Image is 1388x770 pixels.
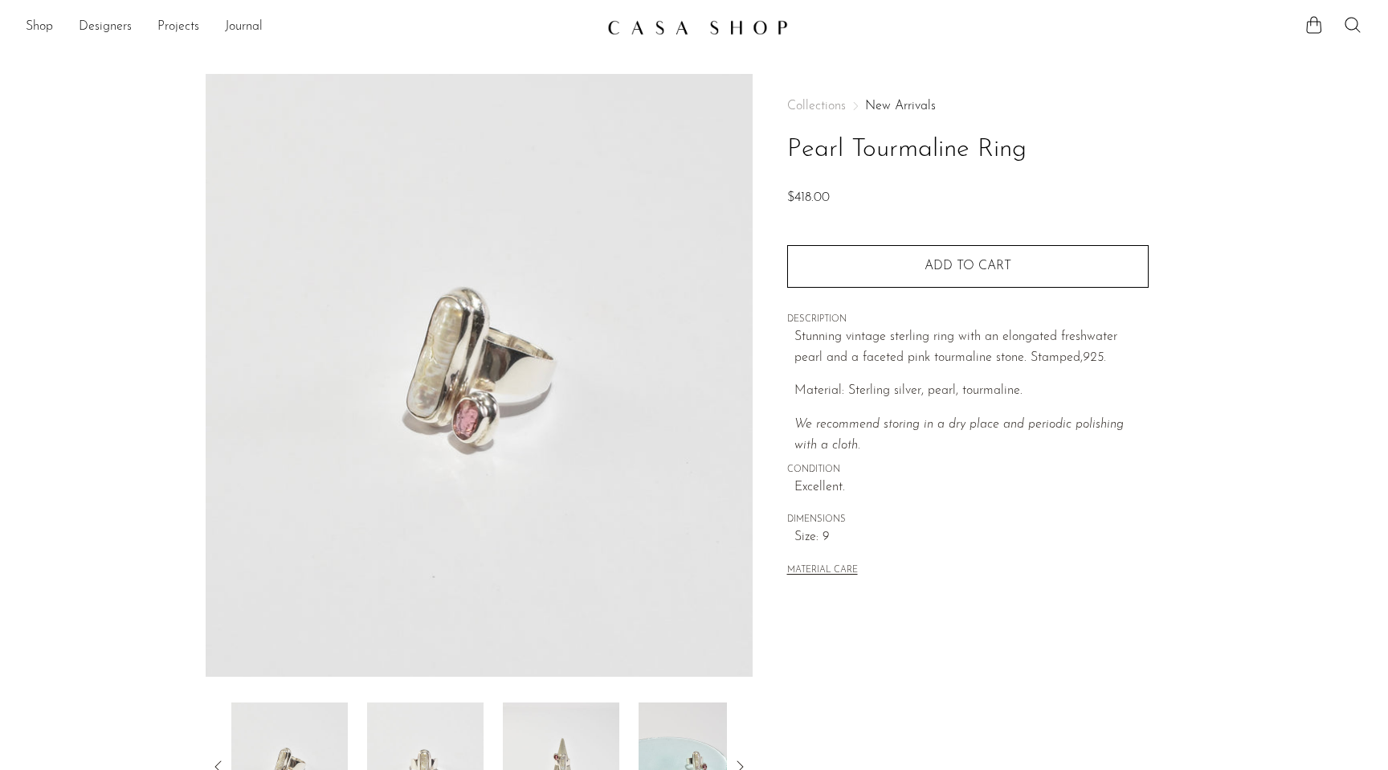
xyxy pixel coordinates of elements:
ul: NEW HEADER MENU [26,14,594,41]
span: Excellent. [794,477,1149,498]
button: Add to cart [787,245,1149,287]
nav: Breadcrumbs [787,100,1149,113]
img: Pearl Tourmaline Ring [206,74,753,677]
a: Journal [225,17,263,38]
a: Designers [79,17,132,38]
span: DESCRIPTION [787,313,1149,327]
h1: Pearl Tourmaline Ring [787,129,1149,170]
a: Projects [157,17,199,38]
p: Stunning vintage sterling ring with an elongated freshwater pearl and a faceted pink tourmaline s... [794,327,1149,368]
span: Collections [787,100,846,113]
em: 925. [1083,351,1106,364]
span: $418.00 [787,191,830,204]
span: Add to cart [925,260,1011,272]
span: Size: 9 [794,527,1149,548]
span: CONDITION [787,463,1149,477]
button: MATERIAL CARE [787,565,858,577]
span: DIMENSIONS [787,513,1149,527]
nav: Desktop navigation [26,14,594,41]
p: Material: Sterling silver, pearl, tourmaline. [794,381,1149,402]
a: Shop [26,17,53,38]
em: We recommend storing in a dry place and periodic polishing with a cloth. [794,418,1124,452]
a: New Arrivals [865,100,936,113]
